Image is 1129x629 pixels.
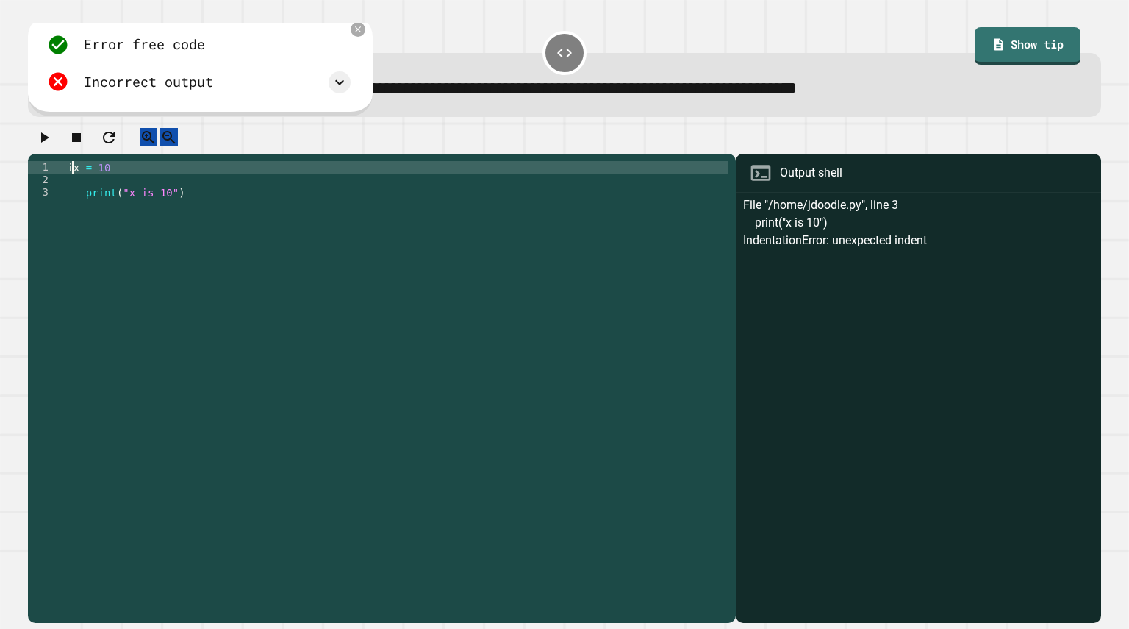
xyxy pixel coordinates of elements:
[28,161,58,174] div: 1
[975,27,1080,65] a: Show tip
[743,196,1093,624] div: File "/home/jdoodle.py", line 3 print("x is 10") IndentationError: unexpected indent
[84,35,205,55] div: Error free code
[84,72,213,93] div: Incorrect output
[28,174,58,186] div: 2
[28,186,58,199] div: 3
[780,164,842,182] div: Output shell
